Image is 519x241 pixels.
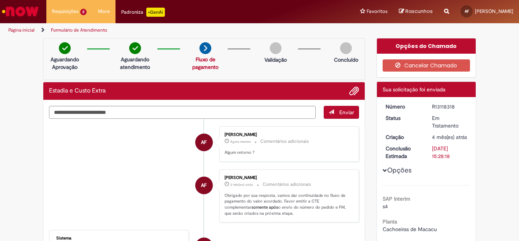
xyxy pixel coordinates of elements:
[46,56,83,71] p: Aguardando Aprovação
[432,133,467,141] div: 02/06/2025 11:28:12
[264,56,287,64] p: Validação
[59,42,71,54] img: check-circle-green.png
[195,177,213,194] div: Amanda Jacua Fonseca
[432,134,467,140] time: 02/06/2025 11:28:12
[260,138,309,145] small: Comentários adicionais
[324,106,359,119] button: Enviar
[349,86,359,96] button: Adicionar anexos
[195,134,213,151] div: Amanda Jacua Fonseca
[465,9,469,14] span: AF
[52,8,79,15] span: Requisições
[225,132,351,137] div: [PERSON_NAME]
[121,8,165,17] div: Padroniza
[129,42,141,54] img: check-circle-green.png
[225,193,351,217] p: Obrigado por sua resposta, vamos dar continuidade no fluxo de pagamento do valor acordado. Favor ...
[56,236,183,241] div: Sistema
[199,42,211,54] img: arrow-next.png
[201,133,207,152] span: AF
[380,133,427,141] dt: Criação
[230,139,251,144] time: 29/09/2025 10:00:07
[340,42,352,54] img: img-circle-grey.png
[383,195,410,202] b: SAP Interim
[432,103,467,110] div: R13118318
[230,182,253,187] time: 02/08/2025 10:03:56
[383,218,397,225] b: Planta
[146,8,165,17] p: +GenAi
[432,114,467,129] div: Em Tratamento
[383,203,388,210] span: s4
[334,56,358,64] p: Concluído
[475,8,513,14] span: [PERSON_NAME]
[225,150,351,156] p: Algum retorno ?
[252,204,278,210] b: somente após
[339,109,354,116] span: Enviar
[432,134,467,140] span: 4 mês(es) atrás
[98,8,110,15] span: More
[367,8,388,15] span: Favoritos
[383,59,470,72] button: Cancelar Chamado
[201,176,207,195] span: AF
[383,226,437,233] span: Cachoeiras de Macacu
[270,42,282,54] img: img-circle-grey.png
[383,86,445,93] span: Sua solicitação foi enviada
[80,9,87,15] span: 2
[49,88,106,94] h2: Estadia e Custo Extra Histórico de tíquete
[380,103,427,110] dt: Número
[6,23,340,37] ul: Trilhas de página
[230,139,251,144] span: Agora mesmo
[380,145,427,160] dt: Conclusão Estimada
[230,182,253,187] span: 2 mês(es) atrás
[263,181,311,188] small: Comentários adicionais
[432,145,467,160] div: [DATE] 15:28:18
[192,56,218,70] a: Fluxo de pagamento
[380,114,427,122] dt: Status
[225,176,351,180] div: [PERSON_NAME]
[8,27,35,33] a: Página inicial
[49,106,316,119] textarea: Digite sua mensagem aqui...
[51,27,107,33] a: Formulário de Atendimento
[405,8,433,15] span: Rascunhos
[1,4,40,19] img: ServiceNow
[399,8,433,15] a: Rascunhos
[377,38,476,54] div: Opções do Chamado
[117,56,153,71] p: Aguardando atendimento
